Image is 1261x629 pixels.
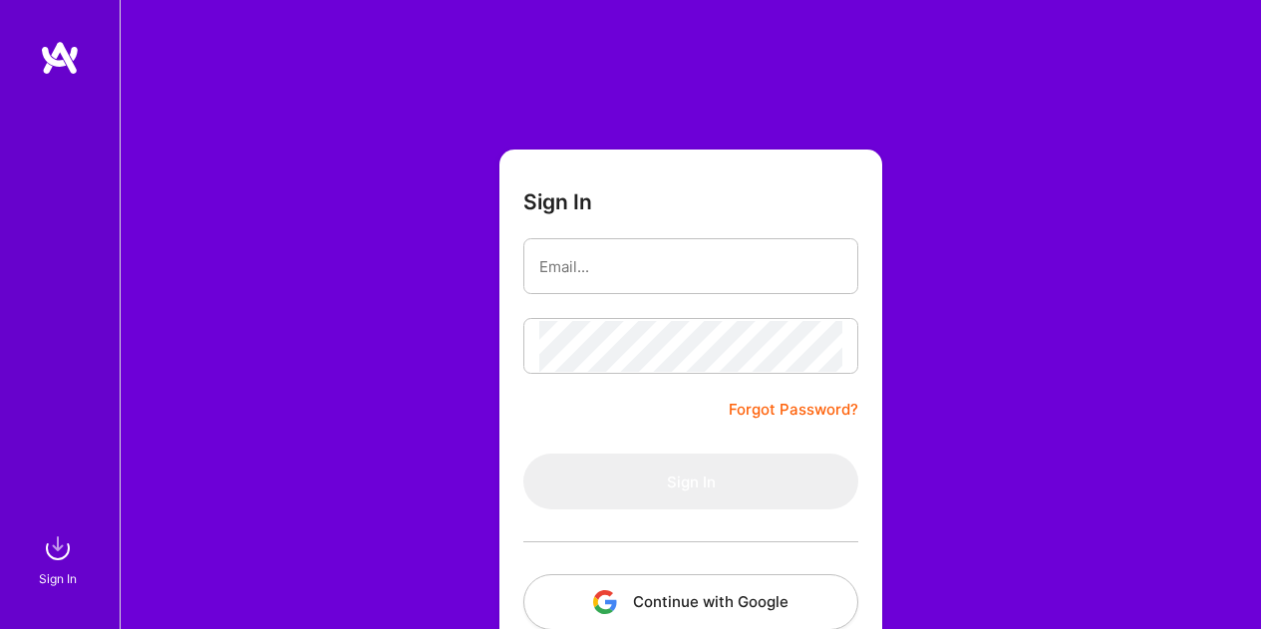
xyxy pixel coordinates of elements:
button: Sign In [523,454,858,509]
a: sign inSign In [42,528,78,589]
img: sign in [38,528,78,568]
input: Email... [539,241,842,292]
h3: Sign In [523,189,592,214]
div: Sign In [39,568,77,589]
img: icon [593,590,617,614]
a: Forgot Password? [729,398,858,422]
img: logo [40,40,80,76]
